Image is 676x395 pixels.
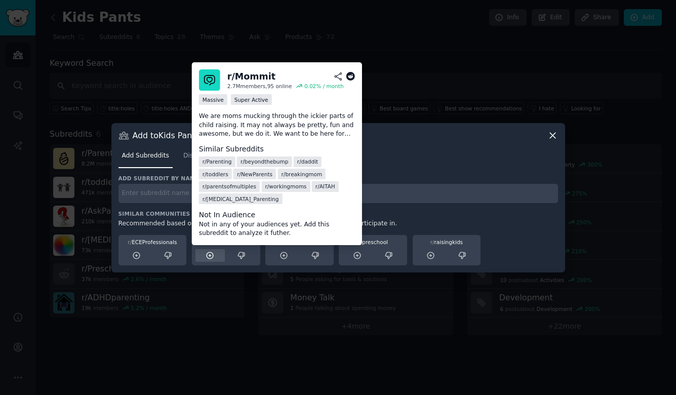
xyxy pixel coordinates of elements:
a: Add Subreddits [118,148,173,169]
span: r/ toddlers [203,171,228,178]
div: raisingkids [416,239,478,246]
span: Add Subreddits [122,151,169,161]
img: Mommit [199,69,220,91]
div: Recommended based on communities that members of your audience also participate in. [118,219,558,228]
dt: Not In Audience [199,210,355,220]
dd: Not in any of your audiences yet. Add this subreddit to analyze it futher. [199,220,355,238]
span: r/ [430,239,434,245]
div: Massive [199,94,227,105]
span: r/ [213,239,217,245]
span: r/ beyondthebump [241,158,288,165]
h3: Similar Communities [118,210,558,217]
span: Discover Communities [183,151,253,161]
span: r/ [MEDICAL_DATA]_Parenting [203,195,279,203]
div: 2.7M members, 95 online [227,83,292,90]
span: r/ daddit [297,158,318,165]
dt: Similar Subreddits [199,144,355,154]
span: r/ NewParents [237,171,272,178]
span: r/ workingmoms [265,183,306,190]
h3: Add subreddit by name [118,175,558,182]
span: r/ [128,239,132,245]
a: Discover Communities [180,148,257,169]
div: ECEProfessionals [122,239,183,246]
span: r/ Parenting [203,158,232,165]
div: preschool [342,239,404,246]
p: We are moms mucking through the ickier parts of child raising. It may not always be pretty, fun a... [199,112,355,139]
div: 0.02 % / month [304,83,344,90]
span: r/ parentsofmultiples [203,183,256,190]
span: r/ AITAH [315,183,335,190]
span: r/ [358,239,362,245]
span: r/ breakingmom [282,171,323,178]
span: r/ [277,239,281,245]
input: Enter subreddit name and press enter [118,184,558,204]
h3: Add to Kids Pants [133,130,200,141]
div: r/ Mommit [227,70,275,83]
div: Super Active [231,94,272,105]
